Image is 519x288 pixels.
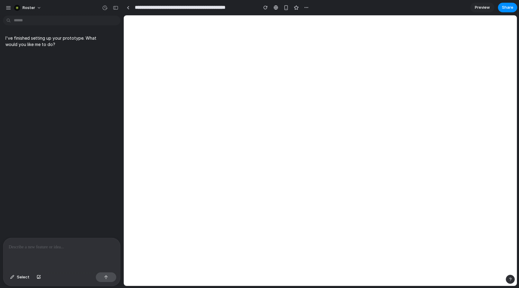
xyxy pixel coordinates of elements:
button: Roster [12,3,44,13]
a: Preview [470,3,494,12]
span: Share [502,5,513,11]
span: Select [17,274,29,280]
span: Preview [475,5,490,11]
span: Roster [23,5,35,11]
p: I've finished setting up your prototype. What would you like me to do? [5,35,96,47]
button: Share [498,3,517,12]
button: Select [7,272,32,282]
